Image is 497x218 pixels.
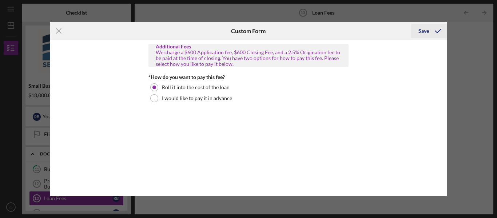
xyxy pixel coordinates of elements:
[156,44,341,49] div: Additional Fees
[162,84,230,90] label: Roll it into the cost of the loan
[162,95,232,101] label: I would like to pay it in advance
[148,74,349,80] div: *How do you want to pay this fee?
[418,24,429,38] div: Save
[411,24,447,38] button: Save
[231,28,266,34] h6: Custom Form
[156,49,341,67] div: We charge a $600 Application fee, $600 Closing Fee, and a 2.5% Origination fee to be paid at the ...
